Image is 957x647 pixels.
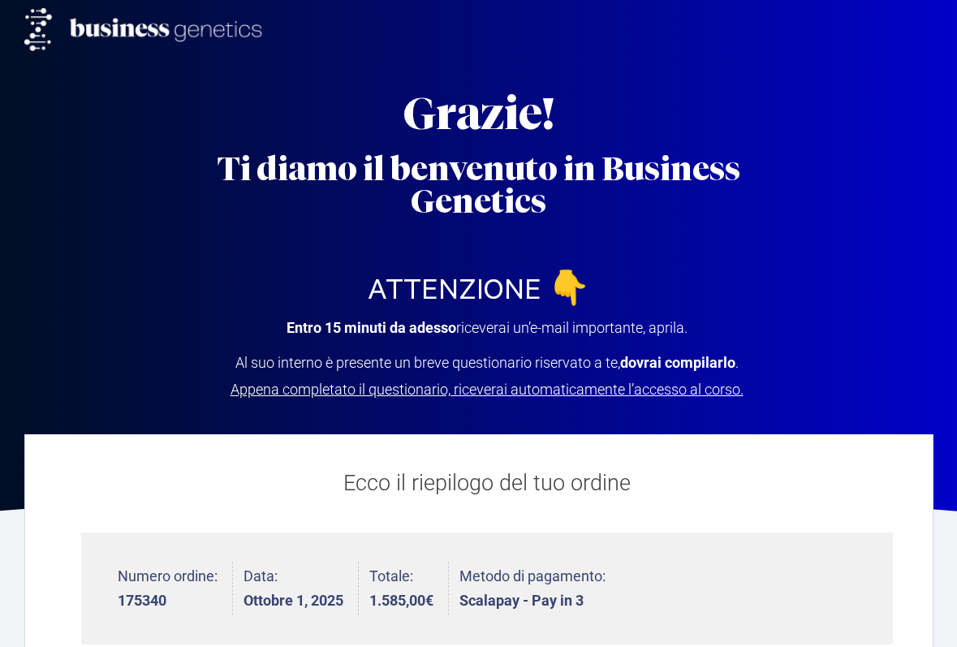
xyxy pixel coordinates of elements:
[118,593,218,608] strong: 175340
[187,153,771,218] h2: Ti diamo il benvenuto in Business Genetics
[287,319,456,336] strong: Entro 15 minuti da adesso
[244,562,359,616] li: Data:
[227,356,747,396] p: Al suo interno è presente un breve questionario riservato a te, .
[369,562,449,616] li: Totale:
[187,92,771,136] h2: Grazie!
[187,274,771,307] h2: ATTENZIONE 👇
[620,354,735,371] strong: dovrai compilarlo
[231,381,744,398] span: Appena completato il questionario, riceverai automaticamente l’accesso al corso.
[244,593,343,608] strong: Ottobre 1, 2025
[118,562,233,616] li: Numero ordine:
[369,592,433,609] bdi: 1.585,00
[459,562,606,616] li: Metodo di pagamento:
[459,593,606,608] strong: Scalapay - Pay in 3
[425,592,433,609] span: €
[81,467,893,500] p: Ecco il riepilogo del tuo ordine
[227,321,747,334] p: riceverai un’e-mail importante, aprila.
